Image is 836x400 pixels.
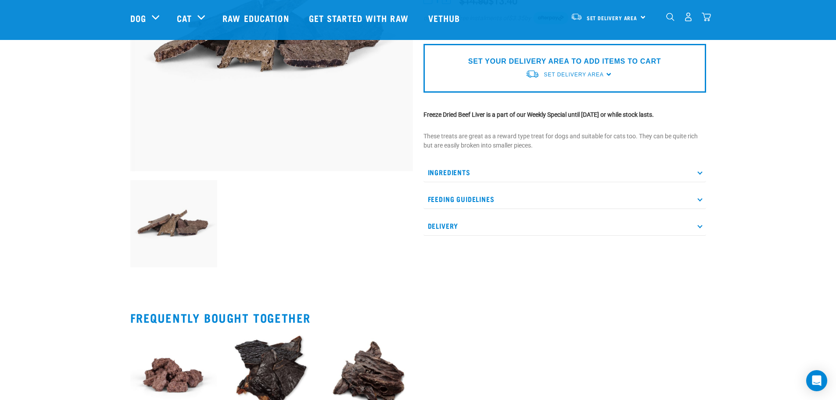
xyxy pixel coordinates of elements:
[587,16,638,19] span: Set Delivery Area
[300,0,420,36] a: Get started with Raw
[130,11,146,25] a: Dog
[423,216,706,236] p: Delivery
[177,11,192,25] a: Cat
[702,12,711,22] img: home-icon@2x.png
[423,189,706,209] p: Feeding Guidelines
[214,0,300,36] a: Raw Education
[684,12,693,22] img: user.png
[570,13,582,21] img: van-moving.png
[666,13,675,21] img: home-icon-1@2x.png
[423,132,706,150] p: These treats are great as a reward type treat for dogs and suitable for cats too. They can be qui...
[806,370,827,391] div: Open Intercom Messenger
[525,69,539,79] img: van-moving.png
[423,162,706,182] p: Ingredients
[420,0,471,36] a: Vethub
[468,56,661,67] p: SET YOUR DELIVERY AREA TO ADD ITEMS TO CART
[544,72,603,78] span: Set Delivery Area
[130,311,706,324] h2: Frequently bought together
[423,111,654,118] strong: Freeze Dried Beef Liver is a part of our Weekly Special until [DATE] or while stock lasts.
[130,180,218,267] img: Stack Of Freeze Dried Beef Liver For Pets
